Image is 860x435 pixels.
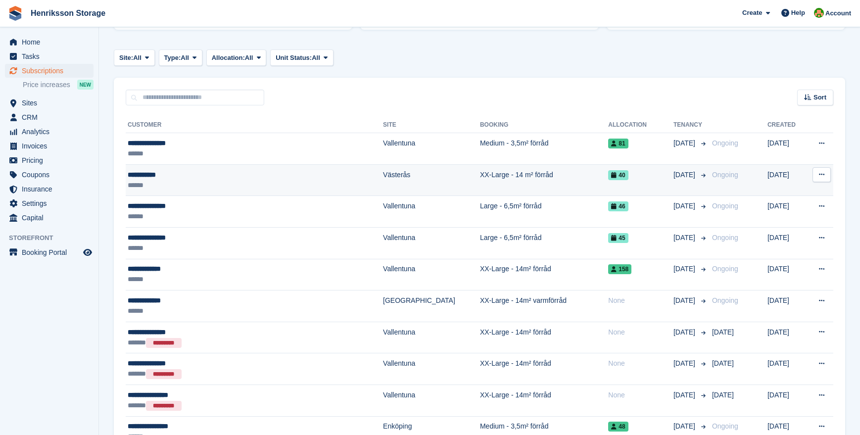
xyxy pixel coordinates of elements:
[712,171,738,179] span: Ongoing
[22,49,81,63] span: Tasks
[22,153,81,167] span: Pricing
[22,168,81,182] span: Coupons
[22,96,81,110] span: Sites
[742,8,762,18] span: Create
[673,201,697,211] span: [DATE]
[22,182,81,196] span: Insurance
[813,93,826,102] span: Sort
[22,64,81,78] span: Subscriptions
[767,117,806,133] th: Created
[712,296,738,304] span: Ongoing
[164,53,181,63] span: Type:
[22,211,81,225] span: Capital
[77,80,94,90] div: NEW
[825,8,851,18] span: Account
[22,196,81,210] span: Settings
[119,53,133,63] span: Site:
[608,358,673,369] div: None
[5,245,94,259] a: menu
[608,422,628,432] span: 48
[5,196,94,210] a: menu
[767,133,806,165] td: [DATE]
[5,110,94,124] a: menu
[608,117,673,133] th: Allocation
[8,6,23,21] img: stora-icon-8386f47178a22dfd0bd8f6a31ec36ba5ce8667c1dd55bd0f319d3a0aa187defe.svg
[673,264,697,274] span: [DATE]
[480,259,608,290] td: XX-Large - 14m² förråd
[767,259,806,290] td: [DATE]
[608,170,628,180] span: 40
[673,421,697,432] span: [DATE]
[383,196,480,228] td: Vallentuna
[82,246,94,258] a: Preview store
[480,353,608,385] td: XX-Large - 14m² förråd
[159,49,202,66] button: Type: All
[608,139,628,148] span: 81
[712,328,734,336] span: [DATE]
[383,259,480,290] td: Vallentuna
[383,322,480,353] td: Vallentuna
[608,295,673,306] div: None
[480,164,608,196] td: XX-Large - 14 m² förråd
[22,35,81,49] span: Home
[206,49,267,66] button: Allocation: All
[126,117,383,133] th: Customer
[5,153,94,167] a: menu
[5,125,94,139] a: menu
[608,327,673,338] div: None
[383,353,480,385] td: Vallentuna
[383,385,480,416] td: Vallentuna
[276,53,312,63] span: Unit Status:
[480,196,608,228] td: Large - 6,5m² förråd
[712,265,738,273] span: Ongoing
[480,290,608,322] td: XX-Large - 14m² varmförråd
[712,139,738,147] span: Ongoing
[608,201,628,211] span: 46
[383,290,480,322] td: [GEOGRAPHIC_DATA]
[673,170,697,180] span: [DATE]
[712,234,738,242] span: Ongoing
[712,359,734,367] span: [DATE]
[767,227,806,259] td: [DATE]
[5,211,94,225] a: menu
[383,117,480,133] th: Site
[480,227,608,259] td: Large - 6,5m² förråd
[22,245,81,259] span: Booking Portal
[5,168,94,182] a: menu
[23,79,94,90] a: Price increases NEW
[212,53,245,63] span: Allocation:
[270,49,333,66] button: Unit Status: All
[383,133,480,165] td: Vallentuna
[5,139,94,153] a: menu
[9,233,98,243] span: Storefront
[23,80,70,90] span: Price increases
[5,64,94,78] a: menu
[480,133,608,165] td: Medium - 3,5m² förråd
[712,202,738,210] span: Ongoing
[312,53,320,63] span: All
[22,139,81,153] span: Invoices
[22,125,81,139] span: Analytics
[767,196,806,228] td: [DATE]
[767,385,806,416] td: [DATE]
[608,233,628,243] span: 45
[767,322,806,353] td: [DATE]
[5,96,94,110] a: menu
[767,353,806,385] td: [DATE]
[673,117,708,133] th: Tenancy
[5,182,94,196] a: menu
[673,138,697,148] span: [DATE]
[712,422,738,430] span: Ongoing
[133,53,142,63] span: All
[27,5,109,21] a: Henriksson Storage
[114,49,155,66] button: Site: All
[673,233,697,243] span: [DATE]
[5,49,94,63] a: menu
[791,8,805,18] span: Help
[673,295,697,306] span: [DATE]
[480,322,608,353] td: XX-Large - 14m² förråd
[712,391,734,399] span: [DATE]
[608,390,673,400] div: None
[767,164,806,196] td: [DATE]
[480,385,608,416] td: XX-Large - 14m² förråd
